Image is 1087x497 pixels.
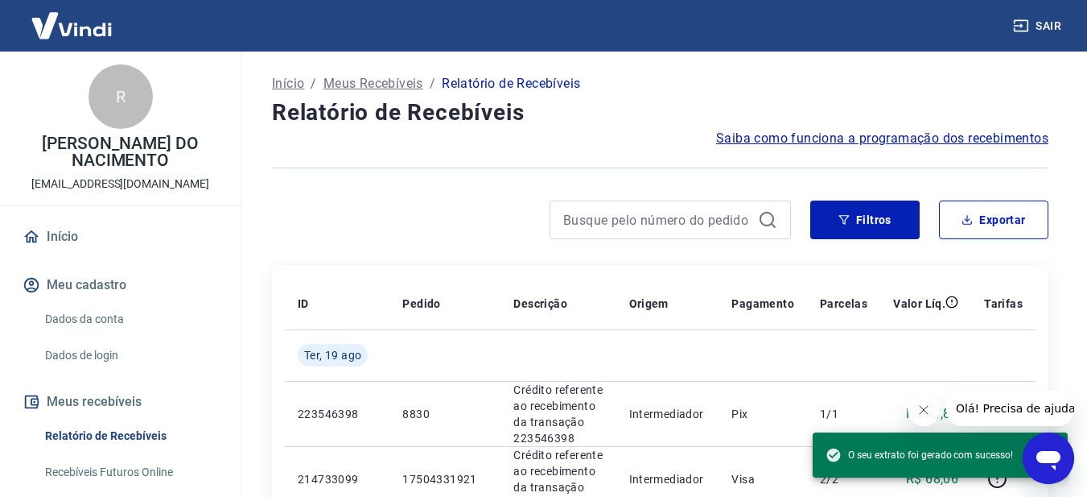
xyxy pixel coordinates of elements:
[513,382,603,446] p: Crédito referente ao recebimento da transação 223546398
[402,471,488,487] p: 17504331921
[311,74,316,93] p: /
[430,74,435,93] p: /
[13,135,228,169] p: [PERSON_NAME] DO NACIMENTO
[820,406,867,422] p: 1/1
[946,391,1074,426] iframe: Mensagem da empresa
[323,74,423,93] a: Meus Recebíveis
[39,420,221,453] a: Relatório de Recebíveis
[19,1,124,50] img: Vindi
[629,471,706,487] p: Intermediador
[820,296,867,312] p: Parcelas
[304,347,361,363] span: Ter, 19 ago
[984,296,1023,312] p: Tarifas
[31,176,209,193] p: [EMAIL_ADDRESS][DOMAIN_NAME]
[39,456,221,489] a: Recebíveis Futuros Online
[906,470,958,489] p: R$ 68,06
[820,471,867,487] p: 2/2
[19,219,221,255] a: Início
[893,296,945,312] p: Valor Líq.
[442,74,580,93] p: Relatório de Recebíveis
[826,447,1013,463] span: O seu extrato foi gerado com sucesso!
[939,201,1048,239] button: Exportar
[1010,11,1068,41] button: Sair
[716,129,1048,148] a: Saiba como funciona a programação dos recebimentos
[272,97,1048,129] h4: Relatório de Recebíveis
[298,296,309,312] p: ID
[810,201,920,239] button: Filtros
[906,404,958,424] p: R$ 11,85
[89,64,153,129] div: R
[19,384,221,420] button: Meus recebíveis
[272,74,304,93] a: Início
[629,296,669,312] p: Origem
[563,208,751,232] input: Busque pelo número do pedido
[629,406,706,422] p: Intermediador
[39,339,221,372] a: Dados de login
[402,296,440,312] p: Pedido
[513,296,567,312] p: Descrição
[731,296,794,312] p: Pagamento
[1023,433,1074,484] iframe: Botão para abrir a janela de mensagens
[10,11,135,24] span: Olá! Precisa de ajuda?
[298,471,377,487] p: 214733099
[731,471,794,487] p: Visa
[19,267,221,303] button: Meu cadastro
[908,394,940,426] iframe: Fechar mensagem
[402,406,488,422] p: 8830
[298,406,377,422] p: 223546398
[39,303,221,336] a: Dados da conta
[731,406,794,422] p: Pix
